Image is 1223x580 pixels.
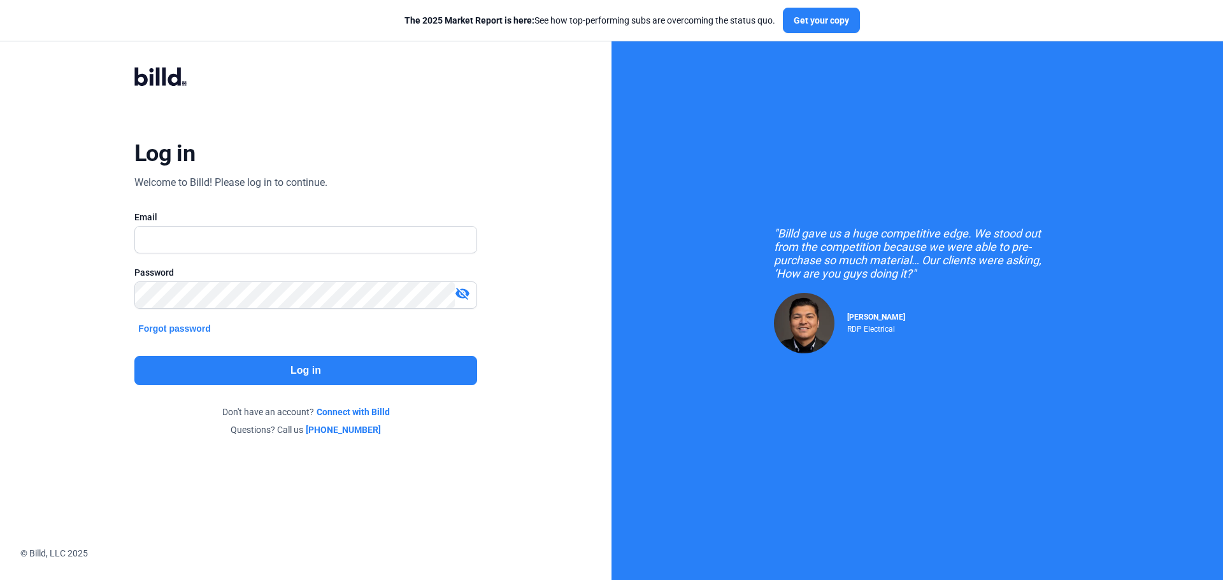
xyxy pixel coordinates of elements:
div: Email [134,211,477,223]
img: Raul Pacheco [774,293,834,353]
div: Welcome to Billd! Please log in to continue. [134,175,327,190]
mat-icon: visibility_off [455,286,470,301]
div: See how top-performing subs are overcoming the status quo. [404,14,775,27]
div: Don't have an account? [134,406,477,418]
button: Log in [134,356,477,385]
a: Connect with Billd [317,406,390,418]
a: [PHONE_NUMBER] [306,423,381,436]
div: Log in [134,139,195,167]
div: Password [134,266,477,279]
div: "Billd gave us a huge competitive edge. We stood out from the competition because we were able to... [774,227,1061,280]
div: RDP Electrical [847,322,905,334]
span: [PERSON_NAME] [847,313,905,322]
button: Forgot password [134,322,215,336]
span: The 2025 Market Report is here: [404,15,534,25]
div: Questions? Call us [134,423,477,436]
button: Get your copy [783,8,860,33]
